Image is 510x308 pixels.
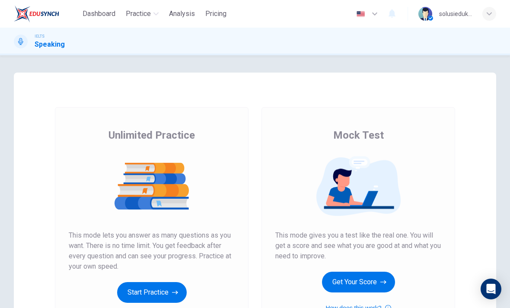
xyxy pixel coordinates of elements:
[79,6,119,22] button: Dashboard
[69,230,235,272] span: This mode lets you answer as many questions as you want. There is no time limit. You get feedback...
[275,230,441,261] span: This mode gives you a test like the real one. You will get a score and see what you are good at a...
[333,128,384,142] span: Mock Test
[439,9,472,19] div: solusiedukasi-testprep4
[14,5,79,22] a: EduSynch logo
[481,279,501,299] div: Open Intercom Messenger
[83,9,115,19] span: Dashboard
[117,282,187,303] button: Start Practice
[126,9,151,19] span: Practice
[418,7,432,21] img: Profile picture
[205,9,226,19] span: Pricing
[35,39,65,50] h1: Speaking
[166,6,198,22] button: Analysis
[202,6,230,22] button: Pricing
[35,33,45,39] span: IELTS
[122,6,162,22] button: Practice
[108,128,195,142] span: Unlimited Practice
[355,11,366,17] img: en
[169,9,195,19] span: Analysis
[14,5,59,22] img: EduSynch logo
[322,272,395,292] button: Get Your Score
